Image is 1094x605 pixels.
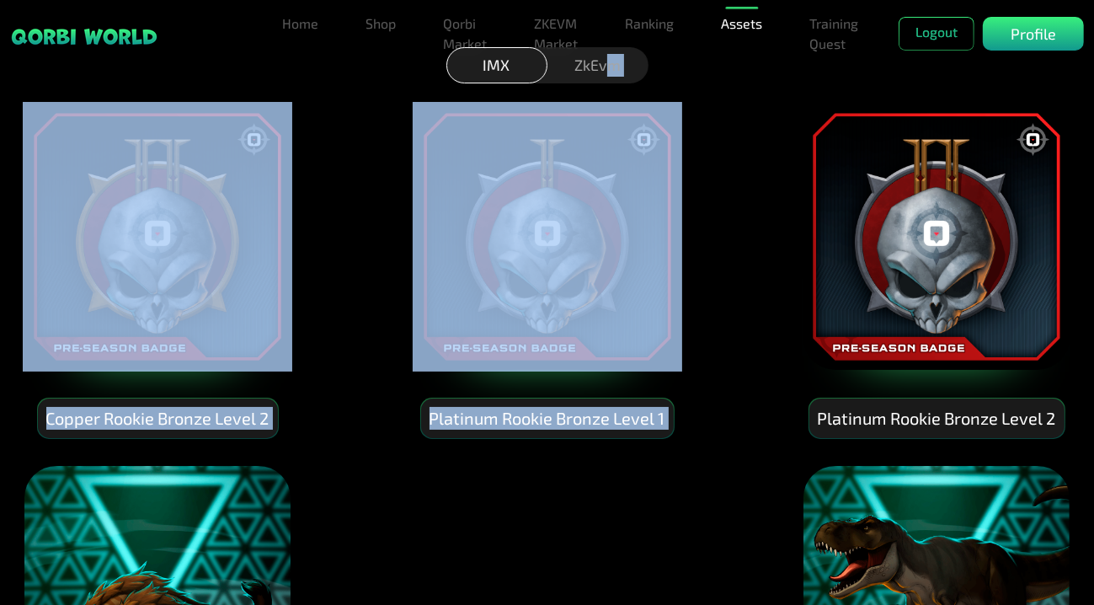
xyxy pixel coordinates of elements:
div: ZkEvm [547,47,648,83]
img: sticky brand-logo [10,27,158,46]
a: Ranking [618,7,680,40]
a: Home [275,7,325,40]
div: Platinum Rookie Bronze Level 1 [421,399,674,438]
img: Platinum Rookie Bronze Level 1 [413,102,682,372]
div: IMX [446,47,547,83]
a: Training Quest [803,7,865,61]
a: Shop [359,7,403,40]
a: Qorbi Market [436,7,494,61]
button: Logout [899,17,974,51]
a: ZKEVM Market [527,7,584,61]
img: Platinum Rookie Bronze Level 2 [802,102,1071,372]
p: Profile [1011,23,1056,46]
div: Platinum Rookie Bronze Level 2 [809,399,1065,438]
a: Assets [714,7,769,40]
div: Copper Rookie Bronze Level 2 [38,399,278,438]
img: Copper Rookie Bronze Level 2 [23,102,292,372]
